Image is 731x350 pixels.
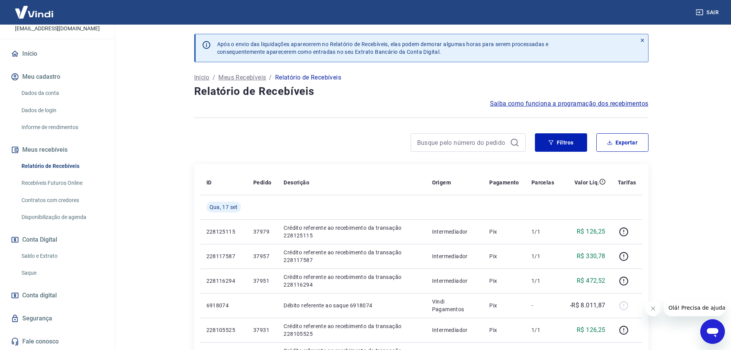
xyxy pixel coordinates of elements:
[432,228,477,236] p: Intermediador
[432,252,477,260] p: Intermediador
[9,310,106,327] a: Segurança
[206,302,241,309] p: 6918074
[577,227,606,236] p: R$ 126,25
[489,252,519,260] p: Pix
[18,175,106,191] a: Recebíveis Futuros Online
[206,326,241,334] p: 228105525
[206,252,241,260] p: 228117587
[577,276,606,285] p: R$ 472,52
[531,252,554,260] p: 1/1
[700,319,725,344] iframe: Botão para abrir a janela de mensagens
[18,192,106,208] a: Contratos com credores
[253,252,271,260] p: 37957
[489,179,519,186] p: Pagamento
[531,179,554,186] p: Parcelas
[9,231,106,248] button: Conta Digital
[489,277,519,285] p: Pix
[275,73,341,82] p: Relatório de Recebíveis
[269,73,272,82] p: /
[210,203,238,211] span: Qua, 17 set
[18,265,106,281] a: Saque
[18,119,106,135] a: Informe de rendimentos
[531,302,554,309] p: -
[18,248,106,264] a: Saldo e Extrato
[194,84,648,99] h4: Relatório de Recebíveis
[253,179,271,186] p: Pedido
[596,133,648,152] button: Exportar
[284,249,419,264] p: Crédito referente ao recebimento da transação 228117587
[213,73,215,82] p: /
[18,85,106,101] a: Dados da conta
[489,302,519,309] p: Pix
[535,133,587,152] button: Filtros
[577,325,606,335] p: R$ 126,25
[618,179,636,186] p: Tarifas
[9,45,106,62] a: Início
[18,209,106,225] a: Disponibilização de agenda
[577,252,606,261] p: R$ 330,78
[194,73,210,82] a: Início
[206,228,241,236] p: 228125115
[218,73,266,82] a: Meus Recebíveis
[531,277,554,285] p: 1/1
[253,228,271,236] p: 37979
[531,326,554,334] p: 1/1
[9,68,106,85] button: Meu cadastro
[664,299,725,316] iframe: Mensagem da empresa
[432,298,477,313] p: Vindi Pagamentos
[574,179,599,186] p: Valor Líq.
[206,179,212,186] p: ID
[432,277,477,285] p: Intermediador
[9,0,59,24] img: Vindi
[489,326,519,334] p: Pix
[206,277,241,285] p: 228116294
[432,179,451,186] p: Origem
[18,103,106,118] a: Dados de login
[417,137,507,148] input: Busque pelo número do pedido
[284,179,309,186] p: Descrição
[253,277,271,285] p: 37951
[489,228,519,236] p: Pix
[432,326,477,334] p: Intermediador
[531,228,554,236] p: 1/1
[284,273,419,289] p: Crédito referente ao recebimento da transação 228116294
[284,302,419,309] p: Débito referente ao saque 6918074
[217,40,549,56] p: Após o envio das liquidações aparecerem no Relatório de Recebíveis, elas podem demorar algumas ho...
[284,224,419,239] p: Crédito referente ao recebimento da transação 228125115
[5,5,64,12] span: Olá! Precisa de ajuda?
[645,301,661,316] iframe: Fechar mensagem
[253,326,271,334] p: 37931
[9,333,106,350] a: Fale conosco
[9,141,106,158] button: Meus recebíveis
[284,322,419,338] p: Crédito referente ao recebimento da transação 228105525
[694,5,722,20] button: Sair
[22,290,57,301] span: Conta digital
[15,25,100,33] p: [EMAIL_ADDRESS][DOMAIN_NAME]
[490,99,648,108] a: Saiba como funciona a programação dos recebimentos
[9,287,106,304] a: Conta digital
[18,158,106,174] a: Relatório de Recebíveis
[570,301,606,310] p: -R$ 8.011,87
